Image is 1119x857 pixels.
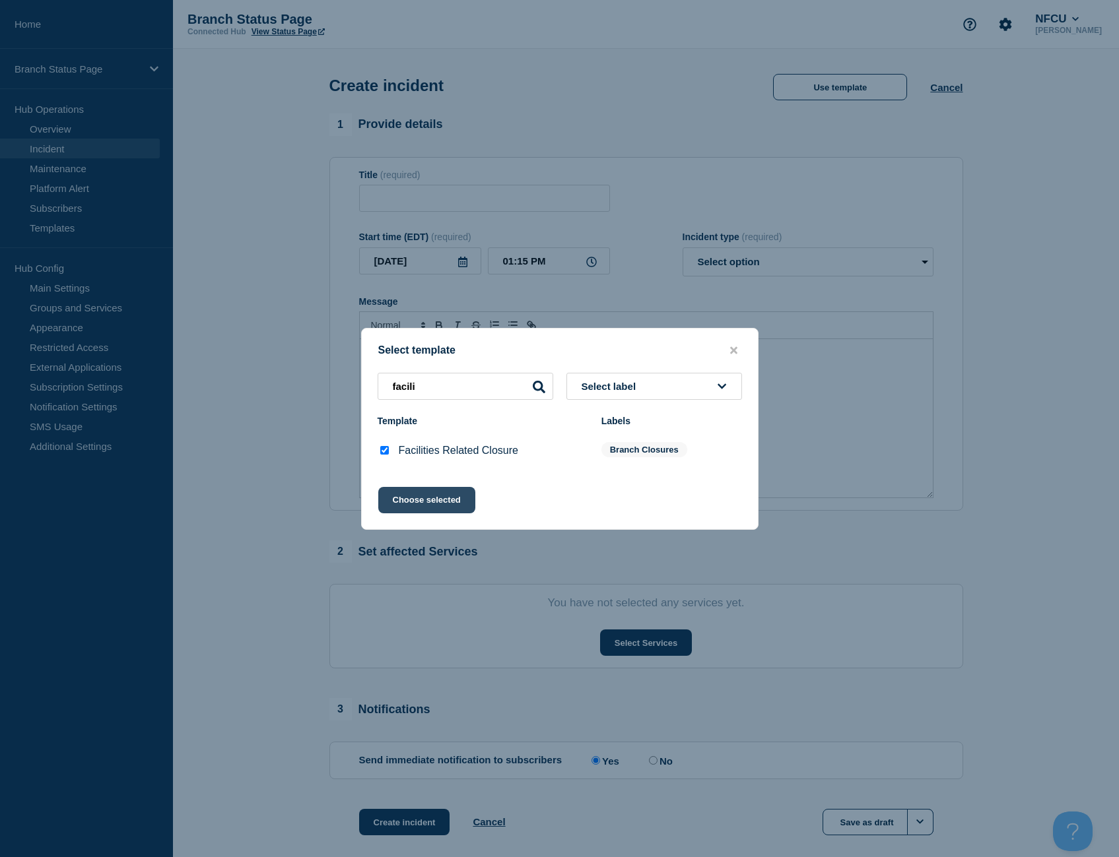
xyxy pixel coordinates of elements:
div: Select template [362,344,758,357]
p: Facilities Related Closure [399,445,518,457]
div: Labels [601,416,742,426]
span: Select label [582,381,642,392]
input: Facilities Related Closure checkbox [380,446,389,455]
input: Search templates & labels [378,373,553,400]
span: Branch Closures [601,442,687,457]
button: close button [726,344,741,357]
button: Choose selected [378,487,475,513]
div: Template [378,416,588,426]
button: Select label [566,373,742,400]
